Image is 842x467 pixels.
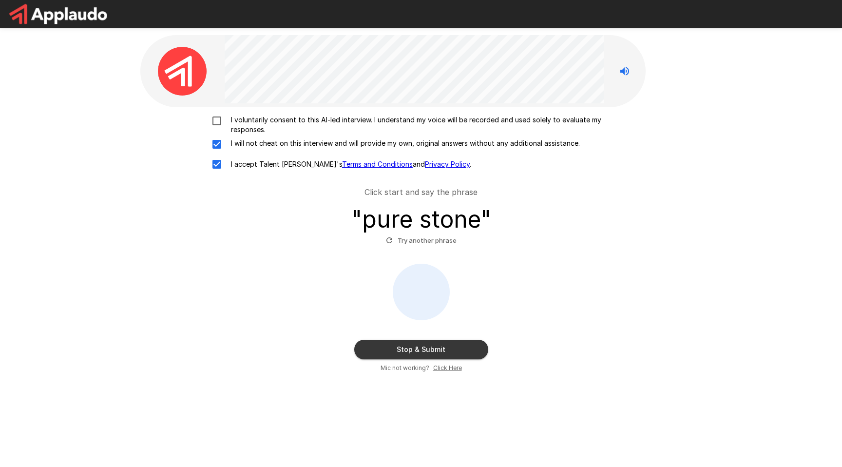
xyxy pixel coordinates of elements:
[351,206,491,233] h3: " pure stone "
[615,61,634,81] button: Stop reading questions aloud
[381,363,429,373] span: Mic not working?
[425,160,470,168] a: Privacy Policy
[364,186,478,198] p: Click start and say the phrase
[433,364,462,371] u: Click Here
[383,233,459,248] button: Try another phrase
[158,47,207,96] img: applaudo_avatar.png
[227,138,580,148] p: I will not cheat on this interview and will provide my own, original answers without any addition...
[342,160,413,168] a: Terms and Conditions
[227,115,635,135] p: I voluntarily consent to this AI-led interview. I understand my voice will be recorded and used s...
[354,340,488,359] button: Stop & Submit
[227,159,471,169] p: I accept Talent [PERSON_NAME]'s and .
